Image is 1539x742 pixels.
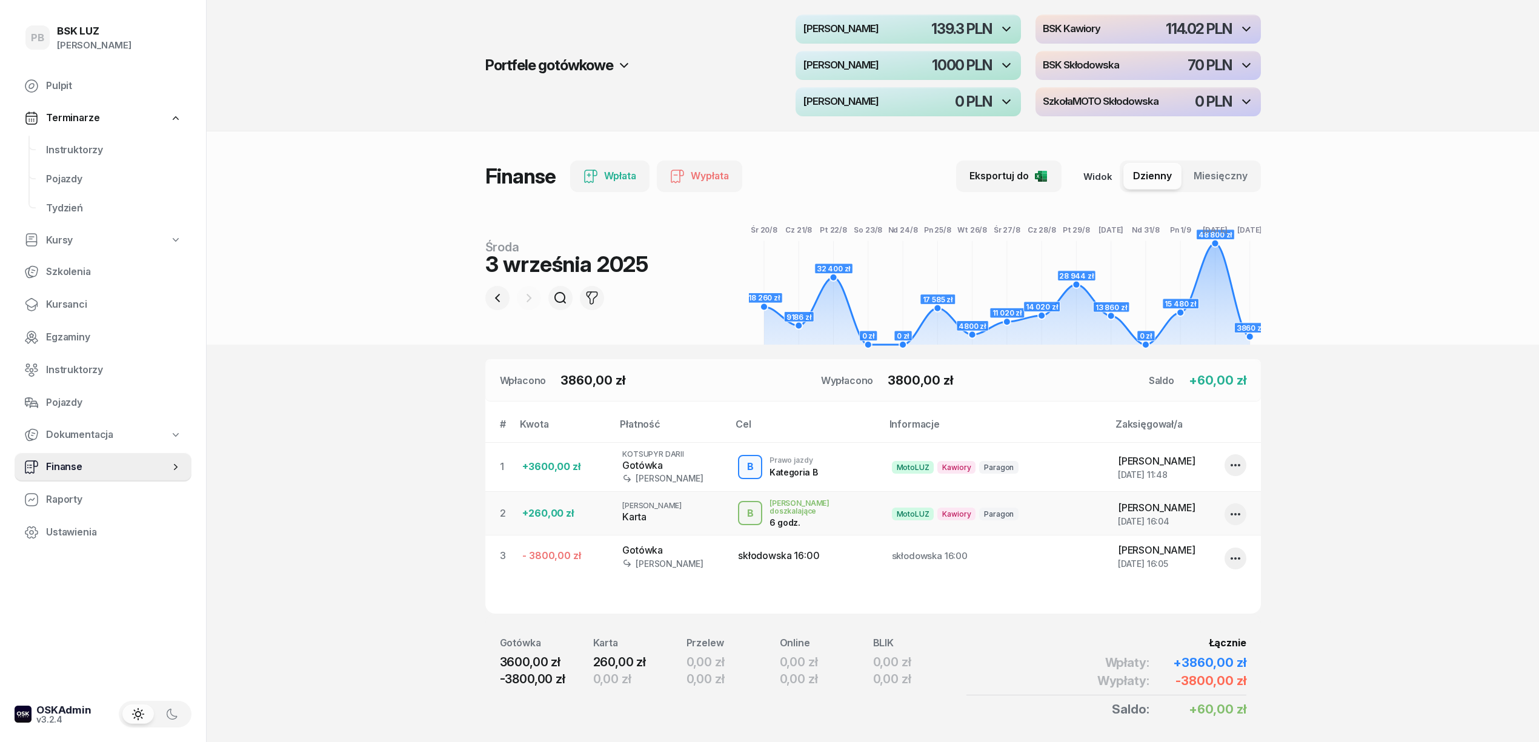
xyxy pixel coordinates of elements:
tspan: Pt 22/8 [820,225,847,234]
span: Kawiory [937,461,976,474]
button: Dzienny [1123,163,1182,190]
div: 3 września 2025 [485,253,649,275]
div: Przelew [686,635,780,651]
div: 3600,00 zł [500,654,593,671]
div: B [742,457,759,477]
div: 2 [500,506,513,522]
span: Miesięczny [1194,168,1248,184]
th: Cel [728,416,882,442]
div: 0,00 zł [686,671,780,687]
div: Wpłata [583,168,636,184]
div: Karta [593,635,686,651]
h4: BSK Kawiory [1043,24,1100,35]
tspan: [DATE] [1203,225,1228,234]
button: BSK Skłodowska70 PLN [1035,51,1261,80]
div: [PERSON_NAME] doszkalające [769,499,872,515]
a: Tydzień [36,194,191,223]
span: MotoLUZ [892,461,934,474]
div: Wypłacono [821,373,874,388]
a: Raporty [15,485,191,514]
span: + [1189,373,1197,388]
span: Pojazdy [46,171,182,187]
a: Szkolenia [15,257,191,287]
div: środa [485,241,649,253]
div: 260,00 zł [593,654,686,671]
button: B [738,455,762,479]
span: Egzaminy [46,330,182,345]
span: Wpłaty: [1105,654,1149,671]
button: Miesięczny [1184,163,1257,190]
div: Gotówka [622,543,719,558]
div: Online [780,635,873,651]
a: Kursy [15,227,191,254]
h4: SzkołaMOTO Skłodowska [1043,96,1158,107]
span: Wypłaty: [1097,672,1149,689]
th: # [485,416,513,442]
span: Saldo: [1112,701,1149,718]
div: Karta [622,509,719,525]
span: Kursy [46,233,73,248]
a: Finanse [15,452,191,482]
div: 114.02 PLN [1166,22,1231,36]
div: 0 PLN [1195,94,1231,109]
a: Pulpit [15,71,191,101]
tspan: Pt 29/8 [1063,225,1090,234]
tspan: Śr 27/8 [994,225,1020,234]
h1: Finanse [485,165,556,187]
button: [PERSON_NAME]0 PLN [796,87,1021,116]
a: Pojazdy [15,388,191,417]
span: [DATE] 16:04 [1118,516,1169,526]
div: 3 [500,548,513,564]
div: 139.3 PLN [931,22,991,36]
div: 0,00 zł [780,671,873,687]
span: Ustawienia [46,525,182,540]
button: SzkołaMOTO Skłodowska0 PLN [1035,87,1261,116]
div: 1000 PLN [932,58,991,73]
span: MotoLUZ [892,508,934,520]
span: - [500,672,505,686]
span: Tydzień [46,200,182,216]
span: [PERSON_NAME] [622,501,682,510]
div: 70 PLN [1188,58,1232,73]
span: Szkolenia [46,264,182,280]
tspan: Wt 26/8 [957,225,987,234]
a: Egzaminy [15,323,191,352]
span: Terminarze [46,110,99,126]
tspan: Nd 31/8 [1132,225,1159,234]
div: Kategoria B [769,467,817,477]
h4: [PERSON_NAME] [803,60,879,71]
th: Kwota [513,416,613,442]
img: logo-xs-dark@2x.png [15,706,32,723]
span: Kawiory [937,508,976,520]
div: 0,00 zł [780,654,873,671]
span: [PERSON_NAME] [1118,455,1195,467]
div: [PERSON_NAME] [622,473,719,483]
div: skłodowska 16:00 [738,548,872,564]
th: Zaksięgował/a [1108,416,1261,442]
div: 3800,00 zł [500,671,593,687]
div: Saldo [1149,373,1174,388]
div: B [742,503,759,524]
div: skłodowska 16:00 [892,550,1099,562]
tspan: [DATE] [1237,225,1262,234]
div: 1 [500,459,513,475]
a: Terminarze [15,104,191,132]
tspan: Cz 21/8 [785,225,812,234]
span: Paragon [979,508,1019,520]
a: Instruktorzy [36,136,191,165]
tspan: So 23/8 [854,225,882,234]
span: + [1189,702,1197,717]
div: - 3800,00 zł [522,548,603,564]
span: Instruktorzy [46,142,182,158]
div: +260,00 zł [522,506,603,522]
div: 6 godz. [769,517,833,528]
span: Kursanci [46,297,182,313]
div: 0,00 zł [686,654,780,671]
span: + [1173,655,1182,670]
a: Dokumentacja [15,421,191,449]
button: Wpłata [570,161,650,192]
div: Gotówka [622,458,719,474]
span: Instruktorzy [46,362,182,378]
tspan: Pn 25/8 [924,225,951,234]
span: [PERSON_NAME] [1118,544,1195,556]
